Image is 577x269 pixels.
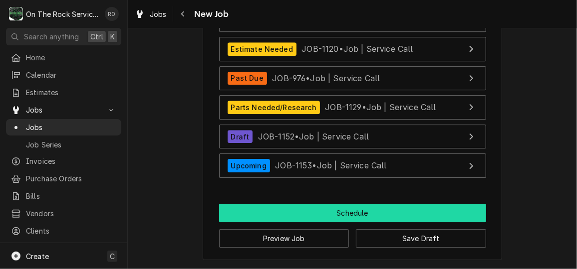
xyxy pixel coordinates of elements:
span: Clients [26,226,116,236]
div: Button Group Row [219,222,486,248]
a: Estimates [6,84,121,101]
button: Navigate back [175,6,191,22]
span: Create [26,252,49,261]
div: Estimate Needed [228,42,296,56]
span: Job Series [26,139,116,150]
a: Vendors [6,205,121,222]
a: Purchase Orders [6,170,121,187]
span: Search anything [24,31,79,42]
span: Jobs [150,9,167,19]
div: Draft [228,130,253,143]
a: View Job [219,153,486,178]
a: Calendar [6,67,121,83]
div: Rich Ortega's Avatar [105,7,119,21]
span: Bills [26,191,116,201]
span: Calendar [26,70,116,80]
a: Jobs [131,6,171,22]
a: Jobs [6,119,121,135]
a: Invoices [6,153,121,169]
a: Go to Jobs [6,102,121,118]
span: Jobs [26,105,101,115]
span: JOB-1152 • Job | Service Call [258,132,369,141]
button: Search anythingCtrlK [6,28,121,45]
div: Past Due [228,72,267,85]
a: View Job [219,37,486,61]
div: On The Rock Services [26,9,99,19]
div: RO [105,7,119,21]
div: Button Group [219,204,486,248]
a: Home [6,49,121,66]
span: Invoices [26,156,116,166]
a: View Job [219,125,486,149]
a: View Job [219,95,486,120]
button: Schedule [219,204,486,222]
a: View Job [219,66,486,91]
span: Purchase Orders [26,173,116,184]
span: C [110,251,115,262]
button: Save Draft [356,229,486,248]
span: Ctrl [90,31,103,42]
div: Parts Needed/Research [228,101,320,114]
div: O [9,7,23,21]
div: Upcoming [228,159,270,172]
span: JOB-1153 • Job | Service Call [275,160,386,170]
span: JOB-1129 • Job | Service Call [325,102,436,112]
a: Job Series [6,136,121,153]
span: Vendors [26,208,116,219]
span: JOB-976 • Job | Service Call [272,73,380,83]
span: K [110,31,115,42]
span: JOB-1120 • Job | Service Call [301,44,413,54]
a: Bills [6,188,121,204]
span: New Job [191,7,229,21]
a: Go to Pricebook [6,240,121,257]
span: Estimates [26,87,116,98]
div: On The Rock Services's Avatar [9,7,23,21]
button: Preview Job [219,229,349,248]
a: Clients [6,223,121,239]
span: Jobs [26,122,116,133]
span: Home [26,52,116,63]
div: Button Group Row [219,204,486,222]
